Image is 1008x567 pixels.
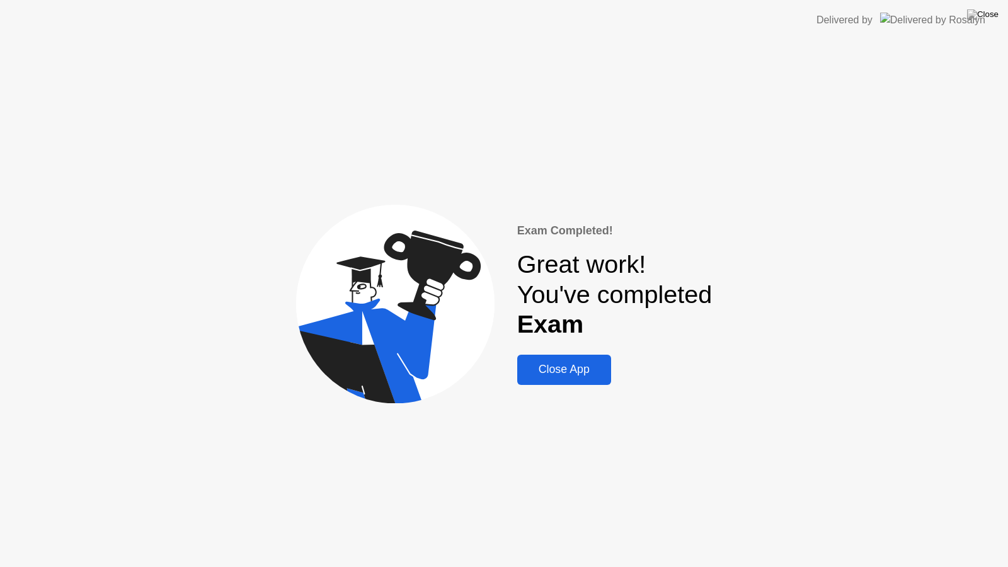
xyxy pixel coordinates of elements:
[967,9,999,20] img: Close
[517,249,713,340] div: Great work! You've completed
[517,222,713,239] div: Exam Completed!
[517,355,611,385] button: Close App
[880,13,985,27] img: Delivered by Rosalyn
[517,310,584,338] b: Exam
[816,13,873,28] div: Delivered by
[521,363,607,376] div: Close App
